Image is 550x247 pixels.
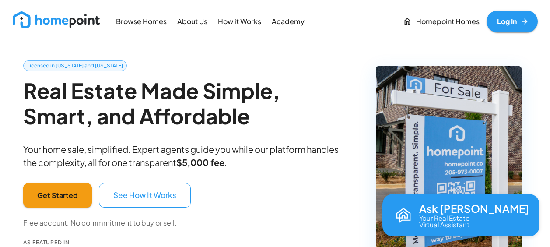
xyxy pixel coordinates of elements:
h2: Real Estate Made Simple, Smart, and Affordable [23,78,354,128]
a: Browse Homes [112,11,170,31]
p: How it Works [218,17,261,27]
p: Browse Homes [116,17,167,27]
p: Free account. No commmitment to buy or sell. [23,218,177,228]
p: About Us [177,17,207,27]
a: About Us [174,11,211,31]
a: Academy [268,11,308,31]
img: Reva [393,205,414,226]
b: $5,000 fee [176,157,224,168]
a: Licensed in [US_STATE] and [US_STATE] [23,60,127,71]
span: Licensed in [US_STATE] and [US_STATE] [24,62,126,70]
p: As Featured In [23,239,239,246]
button: Get Started [23,183,92,208]
button: See How It Works [99,183,191,208]
p: Your home sale, simplified. Expert agents guide you while our platform handles the complexity, al... [23,143,354,169]
a: Log In [487,11,538,32]
p: Your Real Estate Virtual Assistant [419,215,469,228]
img: new_logo_light.png [13,11,100,28]
a: Homepoint Homes [399,11,483,32]
p: Homepoint Homes [416,17,480,27]
p: Ask [PERSON_NAME] [419,203,529,214]
button: Open chat with Reva [382,194,539,236]
p: Academy [272,17,305,27]
a: How it Works [214,11,265,31]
